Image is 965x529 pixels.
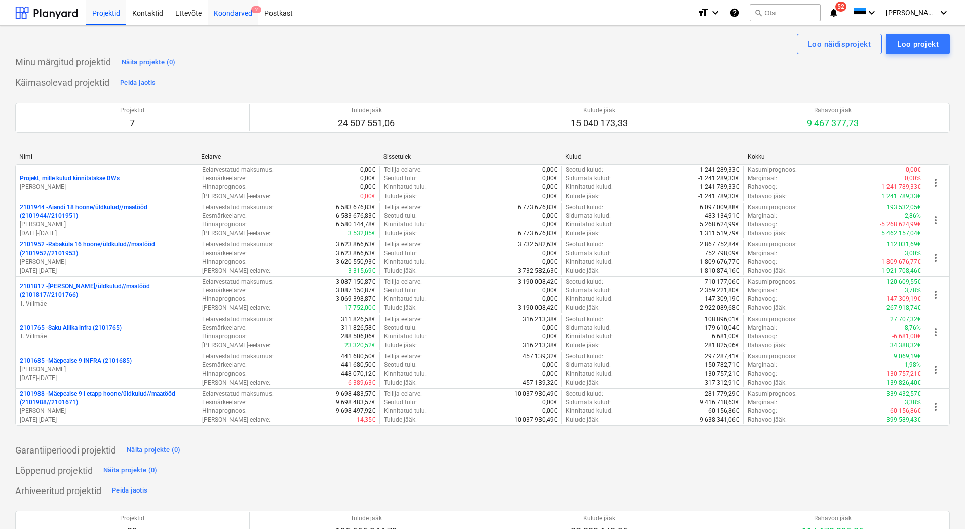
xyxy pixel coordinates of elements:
div: Kokku [748,153,921,160]
p: 0,00€ [542,295,557,304]
button: Näita projekte (0) [101,462,160,478]
i: Abikeskus [729,7,740,19]
p: Hinnaprognoos : [202,407,247,415]
p: 0,00€ [542,183,557,192]
p: 9 467 377,73 [807,117,859,129]
p: Tulude jääk : [384,415,417,424]
p: 139 826,40€ [886,379,921,387]
p: 2101685 - Mäepealse 9 INFRA (2101685) [20,357,132,365]
p: Tellija eelarve : [384,352,422,361]
p: Marginaal : [748,361,777,369]
p: Seotud tulu : [384,286,417,295]
p: Kulude jääk : [566,229,600,238]
i: keyboard_arrow_down [938,7,950,19]
span: more_vert [930,401,942,413]
p: Tulude jääk : [384,379,417,387]
p: 2101765 - Saku Allika infra (2101765) [20,324,122,332]
p: [PERSON_NAME]-eelarve : [202,415,271,424]
p: Tellija eelarve : [384,240,422,249]
p: 8,76% [905,324,921,332]
p: 130 757,21€ [705,370,739,379]
p: 0,00€ [542,249,557,258]
p: Rahavoog : [748,407,777,415]
p: Kinnitatud kulud : [566,295,613,304]
p: Seotud kulud : [566,352,603,361]
p: 2 867 752,84€ [700,240,739,249]
p: [PERSON_NAME]-eelarve : [202,229,271,238]
p: [PERSON_NAME]-eelarve : [202,341,271,350]
p: [PERSON_NAME] [20,183,194,192]
p: 0,00€ [360,166,375,174]
p: 3 315,69€ [348,267,375,275]
p: Seotud kulud : [566,203,603,212]
i: format_size [697,7,709,19]
p: 6 773 676,83€ [518,229,557,238]
p: Sidumata kulud : [566,324,611,332]
p: Kinnitatud tulu : [384,407,427,415]
span: more_vert [930,364,942,376]
div: Näita projekte (0) [127,444,181,456]
p: Tulude jääk [338,106,395,115]
p: Kasumiprognoos : [748,390,797,398]
p: Rahavoo jääk : [748,379,787,387]
div: Kulud [565,153,739,160]
p: 3 732 582,63€ [518,267,557,275]
div: 2101817 -[PERSON_NAME]/üldkulud//maatööd (2101817//2101766)T. Villmäe [20,282,194,308]
p: Tellija eelarve : [384,390,422,398]
p: 24 507 551,06 [338,117,395,129]
p: 752 798,09€ [705,249,739,258]
p: 3 190 008,42€ [518,304,557,312]
p: 17 752,00€ [344,304,375,312]
p: Projektid [120,106,144,115]
span: 52 [835,2,846,12]
i: keyboard_arrow_down [866,7,878,19]
p: 0,00€ [542,370,557,379]
p: Seotud tulu : [384,324,417,332]
p: 147 309,19€ [705,295,739,304]
p: 6 583 676,83€ [336,212,375,220]
p: 10 037 930,49€ [514,390,557,398]
p: Marginaal : [748,249,777,258]
p: Eelarvestatud maksumus : [202,278,274,286]
i: notifications [829,7,839,19]
span: more_vert [930,252,942,264]
p: 9 698 483,57€ [336,398,375,407]
p: Eesmärkeelarve : [202,212,247,220]
div: Sissetulek [383,153,557,160]
p: [DATE] - [DATE] [20,415,194,424]
p: 34 388,32€ [890,341,921,350]
p: 193 532,05€ [886,203,921,212]
p: [PERSON_NAME]-eelarve : [202,304,271,312]
p: Kinnitatud tulu : [384,370,427,379]
p: 0,00€ [542,212,557,220]
p: 150 782,71€ [705,361,739,369]
p: Marginaal : [748,174,777,183]
p: 339 432,57€ [886,390,921,398]
p: 6 583 676,83€ [336,203,375,212]
p: 0,00% [905,174,921,183]
p: 0,00€ [542,332,557,341]
p: [PERSON_NAME] [20,220,194,229]
p: Eesmärkeelarve : [202,361,247,369]
div: Eelarve [201,153,375,160]
p: Hinnaprognoos : [202,183,247,192]
button: Otsi [750,4,821,21]
p: Kinnitatud tulu : [384,295,427,304]
p: Tulude jääk : [384,341,417,350]
p: [PERSON_NAME]-eelarve : [202,192,271,201]
p: Kasumiprognoos : [748,278,797,286]
p: Rahavoog : [748,370,777,379]
p: Kinnitatud tulu : [384,258,427,267]
p: 0,00€ [542,398,557,407]
p: 0,00€ [542,174,557,183]
p: 5 462 157,04€ [881,229,921,238]
p: Tellija eelarve : [384,203,422,212]
p: Eelarvestatud maksumus : [202,352,274,361]
p: 3 087 150,87€ [336,278,375,286]
p: Hinnaprognoos : [202,220,247,229]
p: Tellija eelarve : [384,315,422,324]
div: Peida jaotis [112,485,147,497]
span: more_vert [930,214,942,226]
p: 0,00€ [542,220,557,229]
p: Seotud tulu : [384,361,417,369]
